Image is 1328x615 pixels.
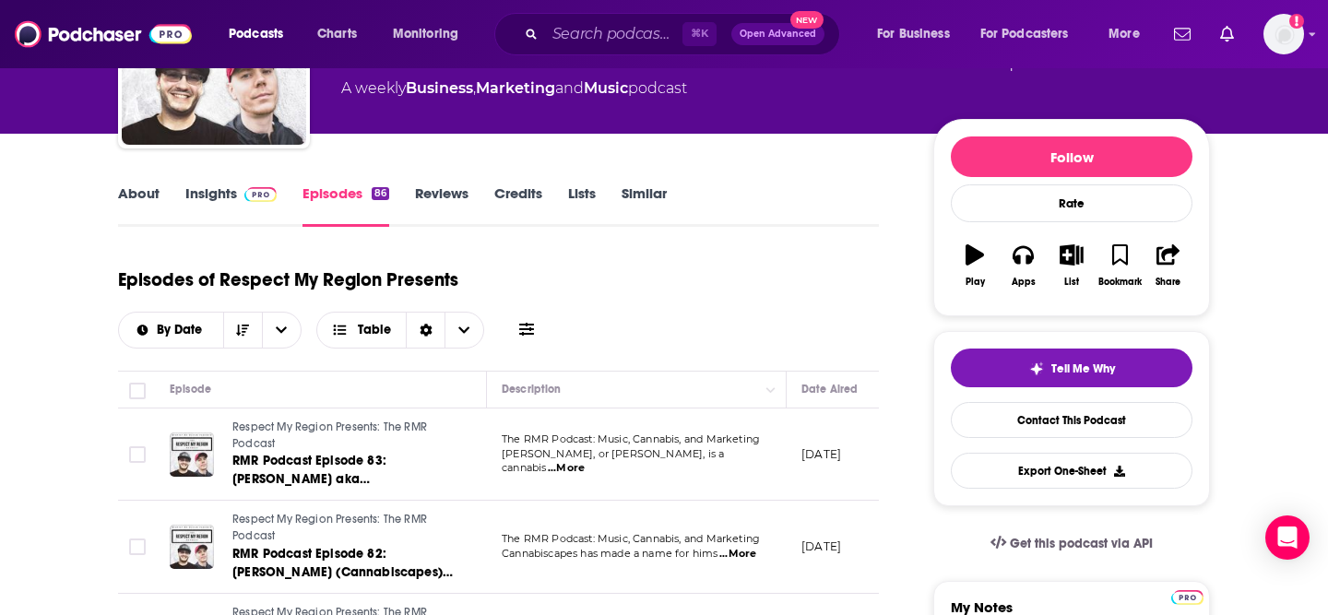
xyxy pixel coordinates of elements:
h2: Choose List sort [118,312,302,349]
a: Get this podcast via API [976,521,1168,566]
span: ...More [548,461,585,476]
a: Music [584,79,628,97]
button: open menu [262,313,301,348]
span: Cannabiscapes has made a name for hims [502,547,718,560]
span: Respect My Region Presents: The RMR Podcast [232,420,427,450]
button: open menu [380,19,482,49]
a: Respect My Region Presents: The RMR Podcast [232,420,454,452]
div: Bookmark [1098,277,1142,288]
a: Credits [494,184,542,227]
div: Episode [170,378,211,400]
span: Podcasts [229,21,283,47]
a: Pro website [1171,587,1203,605]
span: The RMR Podcast: Music, Cannabis, and Marketing [502,532,760,545]
img: User Profile [1263,14,1304,54]
a: Business [406,79,473,97]
button: open menu [216,19,307,49]
h1: Episodes of Respect My Region Presents [118,268,458,291]
img: Podchaser - Follow, Share and Rate Podcasts [15,17,192,52]
span: Tell Me Why [1051,361,1115,376]
span: Toggle select row [129,538,146,555]
span: New [790,11,824,29]
a: Charts [305,19,368,49]
span: Get this podcast via API [1010,536,1153,551]
button: Choose View [316,312,485,349]
div: Search podcasts, credits, & more... [512,13,858,55]
div: A weekly podcast [341,77,687,100]
div: Description [502,378,561,400]
span: and [555,79,584,97]
span: Table [358,324,391,337]
a: Contact This Podcast [951,402,1192,438]
button: Sort Direction [223,313,262,348]
span: ⌘ K [682,22,717,46]
img: Podchaser Pro [1171,590,1203,605]
div: Open Intercom Messenger [1265,515,1310,560]
div: List [1064,277,1079,288]
button: Follow [951,136,1192,177]
button: Open AdvancedNew [731,23,824,45]
a: RMR Podcast Episode 83: [PERSON_NAME] aka [PERSON_NAME] Talks [PERSON_NAME], [PERSON_NAME], The G... [232,452,454,489]
span: More [1109,21,1140,47]
button: Column Actions [760,379,782,401]
button: open menu [1096,19,1163,49]
a: InsightsPodchaser Pro [185,184,277,227]
span: RMR Podcast Episode 83: [PERSON_NAME] aka [PERSON_NAME] Talks [PERSON_NAME], [PERSON_NAME], The G... [232,453,444,542]
a: Similar [622,184,667,227]
div: 86 [372,187,389,200]
p: [DATE] [801,446,841,462]
a: Episodes86 [302,184,389,227]
span: Open Advanced [740,30,816,39]
span: By Date [157,324,208,337]
img: Podchaser Pro [244,187,277,202]
button: Bookmark [1096,232,1144,299]
input: Search podcasts, credits, & more... [545,19,682,49]
div: Rate [951,184,1192,222]
span: For Podcasters [980,21,1069,47]
a: RMR Podcast Episode 82: [PERSON_NAME] (Cannabiscapes) Makes Cannabis Art And Talks Industry On RM... [232,545,454,582]
img: tell me why sparkle [1029,361,1044,376]
a: Reviews [415,184,468,227]
span: [PERSON_NAME], or [PERSON_NAME], is a cannabis [502,447,724,475]
span: Respect My Region Presents: The RMR Podcast [232,513,427,542]
p: [DATE] [801,538,841,554]
div: Share [1156,277,1180,288]
button: Apps [999,232,1047,299]
button: List [1048,232,1096,299]
button: open menu [968,19,1096,49]
a: Marketing [476,79,555,97]
span: Toggle select row [129,446,146,463]
span: Charts [317,21,357,47]
button: tell me why sparkleTell Me Why [951,349,1192,387]
a: About [118,184,160,227]
span: Logged in as SolComms [1263,14,1304,54]
a: Lists [568,184,596,227]
span: For Business [877,21,950,47]
div: Play [966,277,985,288]
button: Play [951,232,999,299]
span: Monitoring [393,21,458,47]
button: Share [1144,232,1192,299]
a: Respect My Region Presents: The RMR Podcast [232,512,454,544]
a: Show notifications dropdown [1213,18,1241,50]
button: Show profile menu [1263,14,1304,54]
span: ...More [719,547,756,562]
span: , [473,79,476,97]
svg: Add a profile image [1289,14,1304,29]
div: Sort Direction [406,313,445,348]
button: Export One-Sheet [951,453,1192,489]
div: Date Aired [801,378,858,400]
button: open menu [119,324,223,337]
span: The RMR Podcast: Music, Cannabis, and Marketing [502,432,760,445]
button: open menu [864,19,973,49]
a: Show notifications dropdown [1167,18,1198,50]
div: Apps [1012,277,1036,288]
